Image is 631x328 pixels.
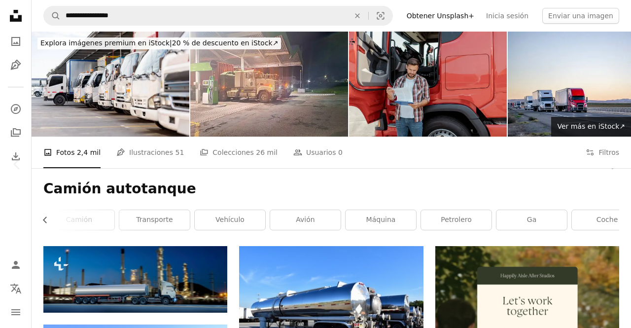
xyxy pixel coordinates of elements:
[421,210,491,230] a: petrolero
[116,137,184,168] a: Ilustraciones 51
[293,137,343,168] a: Usuarios 0
[44,6,61,25] button: Buscar en Unsplash
[190,32,348,137] img: Convoy militar en una carretera en Europa. Convoy blindado militar en una gasolinera. Movimiento ...
[32,32,287,55] a: Explora imágenes premium en iStock|20 % de descuento en iStock↗
[6,32,26,51] a: Fotos
[586,137,619,168] button: Filtros
[6,55,26,75] a: Ilustraciones
[401,8,480,24] a: Obtener Unsplash+
[43,246,227,312] img: Camión cisterna de gasolina con envío de camiones cisterna de combustible.
[119,210,190,230] a: transporte
[6,255,26,275] a: Iniciar sesión / Registrarse
[43,180,619,198] h1: Camión autotanque
[6,99,26,119] a: Explorar
[6,279,26,298] button: Idioma
[43,6,393,26] form: Encuentra imágenes en todo el sitio
[480,8,534,24] a: Inicia sesión
[32,32,189,137] img: Camiones estacionados en un almacén de distribución listos para entregar algo de carga
[496,210,567,230] a: ga
[175,147,184,158] span: 51
[6,302,26,322] button: Menú
[338,147,343,158] span: 0
[346,210,416,230] a: máquina
[200,137,278,168] a: Colecciones 26 mil
[557,122,625,130] span: Ver más en iStock ↗
[347,6,368,25] button: Borrar
[369,6,392,25] button: Búsqueda visual
[551,117,631,137] a: Ver más en iStock↗
[40,39,172,47] span: Explora imágenes premium en iStock |
[542,8,619,24] button: Enviar una imagen
[256,147,278,158] span: 26 mil
[349,32,507,137] img: Conductor de camión que verifica la lista de envíos
[239,303,423,312] a: Un camión grande con un tanque grande en la parte posterior
[40,39,278,47] span: 20 % de descuento en iStock ↗
[43,210,54,230] button: desplazar lista a la izquierda
[195,210,265,230] a: vehículo
[43,275,227,284] a: Camión cisterna de gasolina con envío de camiones cisterna de combustible.
[270,210,341,230] a: avión
[44,210,114,230] a: camión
